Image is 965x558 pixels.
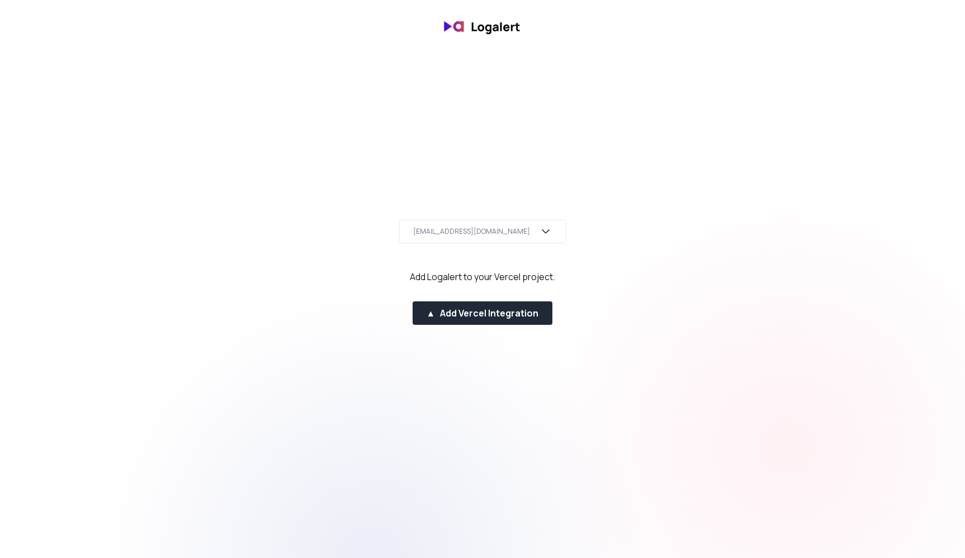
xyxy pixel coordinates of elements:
div: [EMAIL_ADDRESS][DOMAIN_NAME] [413,227,530,236]
div: Add Logalert to your Vercel project. [410,270,555,283]
button: ▲ Add Vercel Integration [413,301,553,325]
div: ▲ Add Vercel Integration [427,306,539,320]
button: [EMAIL_ADDRESS][DOMAIN_NAME] [399,220,566,243]
img: banner logo [438,13,527,40]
